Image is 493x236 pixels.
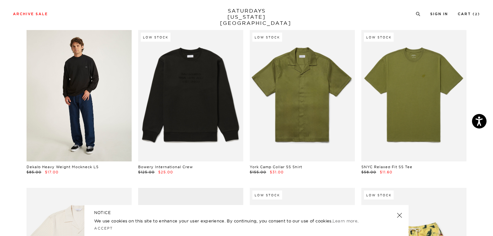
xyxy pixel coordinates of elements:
[252,190,282,200] div: Low Stock
[361,165,412,169] a: SNYC Relaxed Fit SS Tee
[138,170,155,174] span: $125.00
[333,218,357,223] a: Learn more
[475,13,478,16] small: 2
[252,33,282,42] div: Low Stock
[158,170,173,174] span: $25.00
[94,210,399,216] h5: NOTICE
[220,8,273,26] a: SATURDAYS[US_STATE][GEOGRAPHIC_DATA]
[364,33,394,42] div: Low Stock
[458,12,480,16] a: Cart (2)
[250,165,302,169] a: York Camp Collar SS Shirt
[27,170,41,174] span: $85.00
[27,165,99,169] a: Dekalb Heavy Weight Mockneck LS
[141,33,170,42] div: Low Stock
[364,190,394,200] div: Low Stock
[138,165,193,169] a: Bowery International Crew
[13,12,48,16] a: Archive Sale
[45,170,59,174] span: $17.00
[250,170,266,174] span: $155.00
[94,218,376,224] p: We use cookies on this site to enhance your user experience. By continuing, you consent to our us...
[361,170,376,174] span: $58.00
[94,226,113,231] a: Accept
[430,12,448,16] a: Sign In
[270,170,284,174] span: $31.00
[380,170,392,174] span: $11.60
